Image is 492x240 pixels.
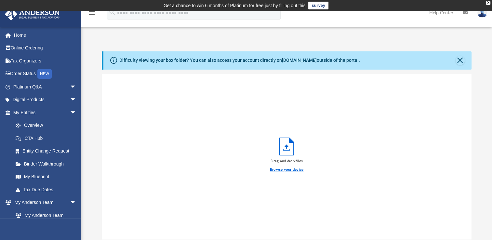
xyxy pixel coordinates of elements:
a: Home [5,29,86,42]
img: Anderson Advisors Platinum Portal [3,8,62,20]
a: My Anderson Team [9,209,80,222]
a: Overview [9,119,86,132]
div: grid [102,74,472,239]
a: Entity Change Request [9,145,86,158]
a: My Blueprint [9,170,83,183]
i: search [109,9,116,16]
div: close [486,1,490,5]
a: Tax Due Dates [9,183,86,196]
a: Order StatusNEW [5,67,86,81]
a: My Entitiesarrow_drop_down [5,106,86,119]
a: CTA Hub [9,132,86,145]
a: My Anderson Teamarrow_drop_down [5,196,83,209]
span: arrow_drop_down [70,196,83,209]
label: Browse your device [270,167,304,173]
a: [DOMAIN_NAME] [282,58,317,63]
div: Get a chance to win 6 months of Platinum for free just by filling out this [164,2,306,9]
span: arrow_drop_down [70,80,83,94]
div: NEW [37,69,52,79]
img: User Pic [477,8,487,18]
div: Difficulty viewing your box folder? You can also access your account directly on outside of the p... [119,57,360,64]
a: Binder Walkthrough [9,157,86,170]
div: Drag and drop files [270,158,304,164]
a: Platinum Q&Aarrow_drop_down [5,80,86,93]
a: survey [308,2,328,9]
a: Tax Organizers [5,54,86,67]
a: menu [88,12,96,17]
button: Close [456,56,465,65]
a: Online Ordering [5,42,86,55]
i: menu [88,9,96,17]
span: arrow_drop_down [70,106,83,119]
span: arrow_drop_down [70,93,83,107]
a: Digital Productsarrow_drop_down [5,93,86,106]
